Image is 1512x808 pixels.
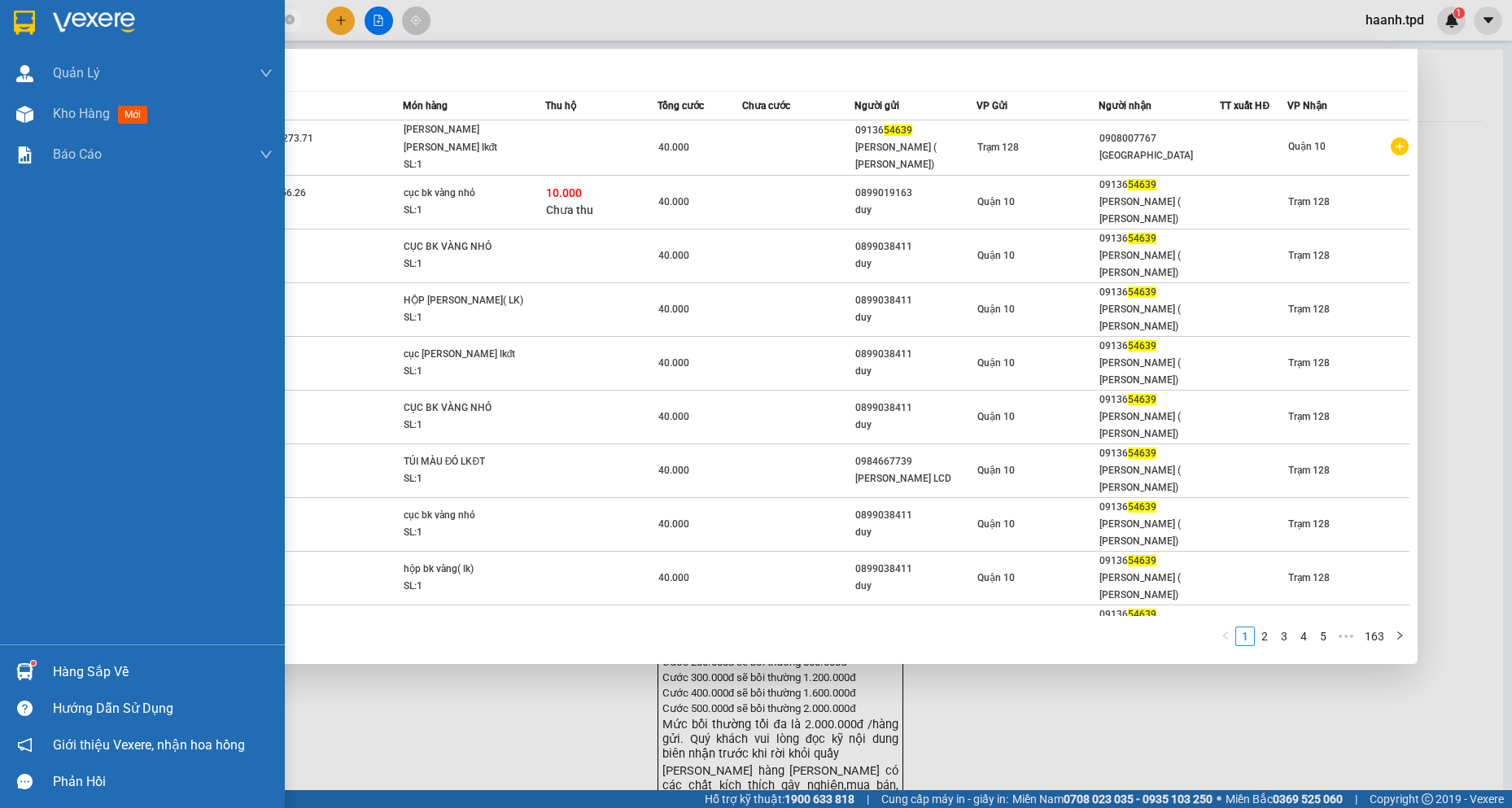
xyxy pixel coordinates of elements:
[1099,284,1220,301] div: 09136
[977,572,1015,583] span: Quận 10
[855,614,976,631] div: 0939078910
[404,578,526,596] div: SL: 1
[855,453,976,470] div: 0984667739
[1314,627,1332,645] a: 5
[1288,250,1330,261] span: Trạm 128
[1099,408,1220,443] div: [PERSON_NAME] ( [PERSON_NAME])
[53,660,273,684] div: Hàng sắp về
[854,100,899,111] span: Người gửi
[1220,100,1269,111] span: TT xuất HĐ
[1099,391,1220,408] div: 09136
[855,292,976,309] div: 0899038411
[977,304,1015,315] span: Quận 10
[977,100,1007,111] span: VP Gửi
[1128,448,1156,459] span: 54639
[1128,179,1156,190] span: 54639
[16,663,33,680] img: warehouse-icon
[1236,627,1254,645] a: 1
[404,614,526,632] div: CỤC BK [PERSON_NAME]
[404,524,526,542] div: SL: 1
[1099,230,1220,247] div: 09136
[404,292,526,310] div: HỘP [PERSON_NAME]( LK)
[977,465,1015,476] span: Quận 10
[53,697,273,721] div: Hướng dẫn sử dụng
[855,417,976,434] div: duy
[53,144,102,164] span: Báo cáo
[404,561,526,579] div: hộp bk vàng( lk)
[658,357,689,369] span: 40.000
[1313,627,1333,646] li: 5
[1099,177,1220,194] div: 09136
[1288,411,1330,422] span: Trạm 128
[1128,501,1156,513] span: 54639
[1333,627,1359,646] li: Next 5 Pages
[404,202,526,220] div: SL: 1
[1128,555,1156,566] span: 54639
[1099,552,1220,570] div: 09136
[658,196,689,207] span: 40.000
[1099,147,1220,164] div: [GEOGRAPHIC_DATA]
[1288,465,1330,476] span: Trạm 128
[1390,627,1409,646] li: Next Page
[1128,286,1156,298] span: 54639
[1099,516,1220,550] div: [PERSON_NAME] ( [PERSON_NAME])
[1287,100,1327,111] span: VP Nhận
[1288,572,1330,583] span: Trạm 128
[1288,304,1330,315] span: Trạm 128
[404,121,526,156] div: [PERSON_NAME] [PERSON_NAME] lkđt
[17,701,33,716] span: question-circle
[1099,338,1220,355] div: 09136
[31,661,36,666] sup: 1
[855,578,976,595] div: duy
[855,238,976,256] div: 0899038411
[16,106,33,123] img: warehouse-icon
[1099,462,1220,496] div: [PERSON_NAME] ( [PERSON_NAME])
[1099,606,1220,623] div: 09136
[1099,570,1220,604] div: [PERSON_NAME] ( [PERSON_NAME])
[1235,627,1255,646] li: 1
[404,470,526,488] div: SL: 1
[1099,499,1220,516] div: 09136
[53,106,110,121] span: Kho hàng
[16,146,33,164] img: solution-icon
[855,363,976,380] div: duy
[1275,627,1293,645] a: 3
[1099,130,1220,147] div: 0908007767
[855,524,976,541] div: duy
[658,411,689,422] span: 40.000
[855,346,976,363] div: 0899038411
[977,357,1015,369] span: Quận 10
[404,453,526,471] div: TÚI MÀU ĐỎ LKĐT
[1288,357,1330,369] span: Trạm 128
[17,774,33,789] span: message
[977,411,1015,422] span: Quận 10
[404,309,526,327] div: SL: 1
[16,65,33,82] img: warehouse-icon
[884,124,912,136] span: 54639
[1216,627,1235,646] li: Previous Page
[855,561,976,578] div: 0899038411
[855,256,976,273] div: duy
[53,735,245,755] span: Giới thiệu Vexere, nhận hoa hồng
[1288,141,1326,152] span: Quận 10
[1294,627,1313,646] li: 4
[118,106,147,124] span: mới
[403,100,448,111] span: Món hàng
[1333,627,1359,646] span: •••
[855,507,976,524] div: 0899038411
[1288,196,1330,207] span: Trạm 128
[1216,627,1235,646] button: left
[1099,355,1220,389] div: [PERSON_NAME] ( [PERSON_NAME])
[404,400,526,417] div: CỤC BK VÀNG NHỎ
[1128,609,1156,620] span: 54639
[855,202,976,219] div: duy
[855,400,976,417] div: 0899038411
[855,309,976,326] div: duy
[658,572,689,583] span: 40.000
[404,185,526,203] div: cục bk vàng nhỏ
[17,737,33,753] span: notification
[977,142,1019,153] span: Trạm 128
[658,250,689,261] span: 40.000
[658,142,689,153] span: 40.000
[1288,518,1330,530] span: Trạm 128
